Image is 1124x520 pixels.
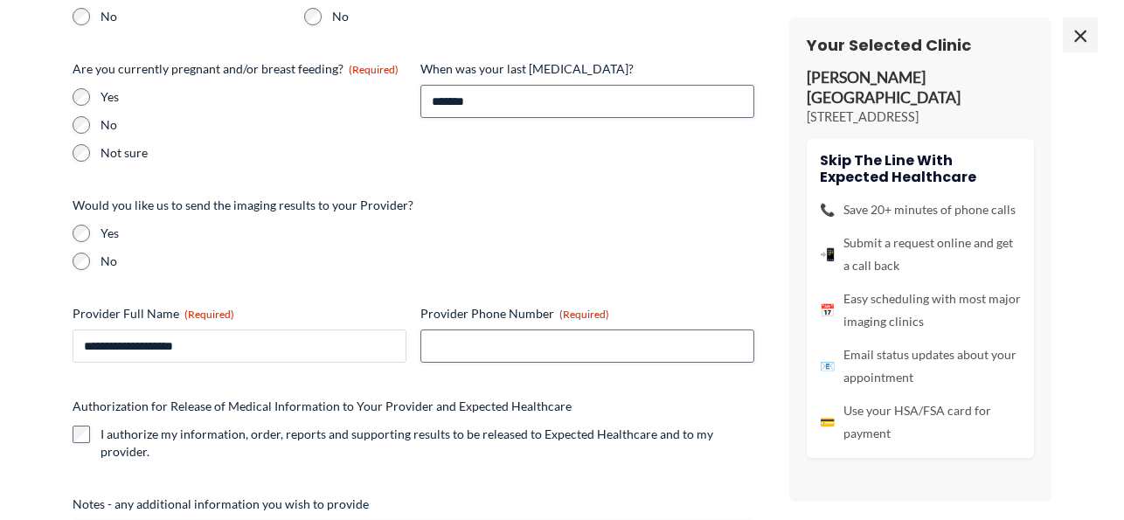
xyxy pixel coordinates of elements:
label: No [101,116,406,134]
label: Yes [101,88,406,106]
label: Provider Full Name [73,305,406,322]
li: Submit a request online and get a call back [820,232,1021,277]
li: Use your HSA/FSA card for payment [820,399,1021,445]
label: No [332,8,522,25]
p: [STREET_ADDRESS] [807,108,1034,126]
span: 📞 [820,198,835,221]
legend: Would you like us to send the imaging results to your Provider? [73,197,413,214]
label: I authorize my information, order, reports and supporting results to be released to Expected Heal... [101,426,754,461]
label: No [101,8,290,25]
li: Easy scheduling with most major imaging clinics [820,288,1021,333]
label: Yes [101,225,754,242]
li: Email status updates about your appointment [820,343,1021,389]
h4: Skip the line with Expected Healthcare [820,152,1021,185]
label: Provider Phone Number [420,305,754,322]
span: (Required) [559,308,609,321]
li: Save 20+ minutes of phone calls [820,198,1021,221]
label: Not sure [101,144,406,162]
h3: Your Selected Clinic [807,35,1034,55]
legend: Are you currently pregnant and/or breast feeding? [73,60,399,78]
p: [PERSON_NAME][GEOGRAPHIC_DATA] [807,68,1034,108]
span: × [1063,17,1098,52]
label: Notes - any additional information you wish to provide [73,496,754,513]
label: When was your last [MEDICAL_DATA]? [420,60,754,78]
span: 📅 [820,299,835,322]
span: 💳 [820,411,835,433]
label: No [101,253,754,270]
span: (Required) [184,308,234,321]
span: 📧 [820,355,835,378]
span: (Required) [349,63,399,76]
span: 📲 [820,243,835,266]
legend: Authorization for Release of Medical Information to Your Provider and Expected Healthcare [73,398,572,415]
